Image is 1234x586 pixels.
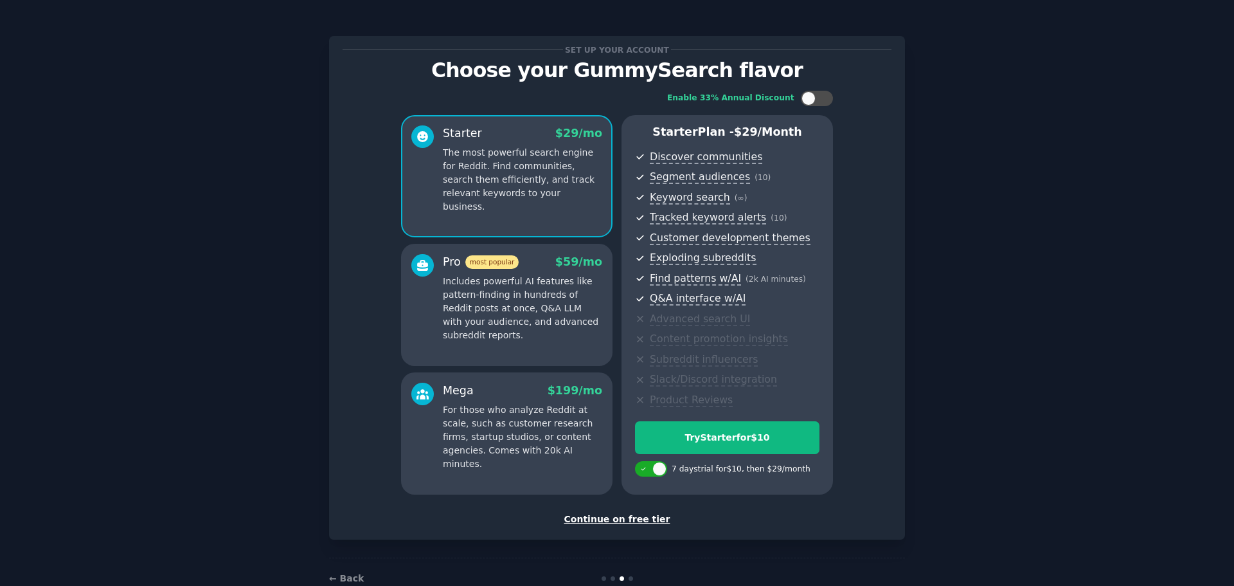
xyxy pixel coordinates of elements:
span: Keyword search [650,191,730,205]
div: Starter [443,125,482,142]
div: Enable 33% Annual Discount [667,93,794,104]
span: Q&A interface w/AI [650,292,746,306]
div: 7 days trial for $10 , then $ 29 /month [672,464,810,475]
span: most popular [465,255,519,269]
span: Slack/Discord integration [650,373,777,387]
span: ( ∞ ) [735,194,747,203]
span: $ 199 /mo [548,384,602,397]
div: Pro [443,254,519,270]
p: The most powerful search engine for Reddit. Find communities, search them efficiently, and track ... [443,146,602,214]
p: Choose your GummySearch flavor [343,59,891,82]
span: Find patterns w/AI [650,272,741,286]
p: Starter Plan - [635,124,819,140]
span: Segment audiences [650,170,750,184]
div: Mega [443,383,474,399]
span: ( 10 ) [771,214,787,223]
div: Continue on free tier [343,513,891,526]
span: $ 59 /mo [555,255,602,268]
span: Exploding subreddits [650,252,756,265]
span: $ 29 /month [734,125,802,138]
a: ← Back [329,573,364,583]
span: Product Reviews [650,394,733,407]
span: Customer development themes [650,232,810,245]
button: TryStarterfor$10 [635,421,819,454]
span: Tracked keyword alerts [650,211,766,224]
span: Set up your account [563,43,672,57]
span: ( 2k AI minutes ) [746,275,806,284]
span: ( 10 ) [755,173,771,182]
span: Subreddit influencers [650,353,758,367]
span: Discover communities [650,151,762,164]
span: Advanced search UI [650,313,750,326]
p: Includes powerful AI features like pattern-finding in hundreds of Reddit posts at once, Q&A LLM w... [443,275,602,342]
span: $ 29 /mo [555,127,602,140]
div: Try Starter for $10 [636,431,819,444]
span: Content promotion insights [650,333,788,346]
p: For those who analyze Reddit at scale, such as customer research firms, startup studios, or conte... [443,403,602,471]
